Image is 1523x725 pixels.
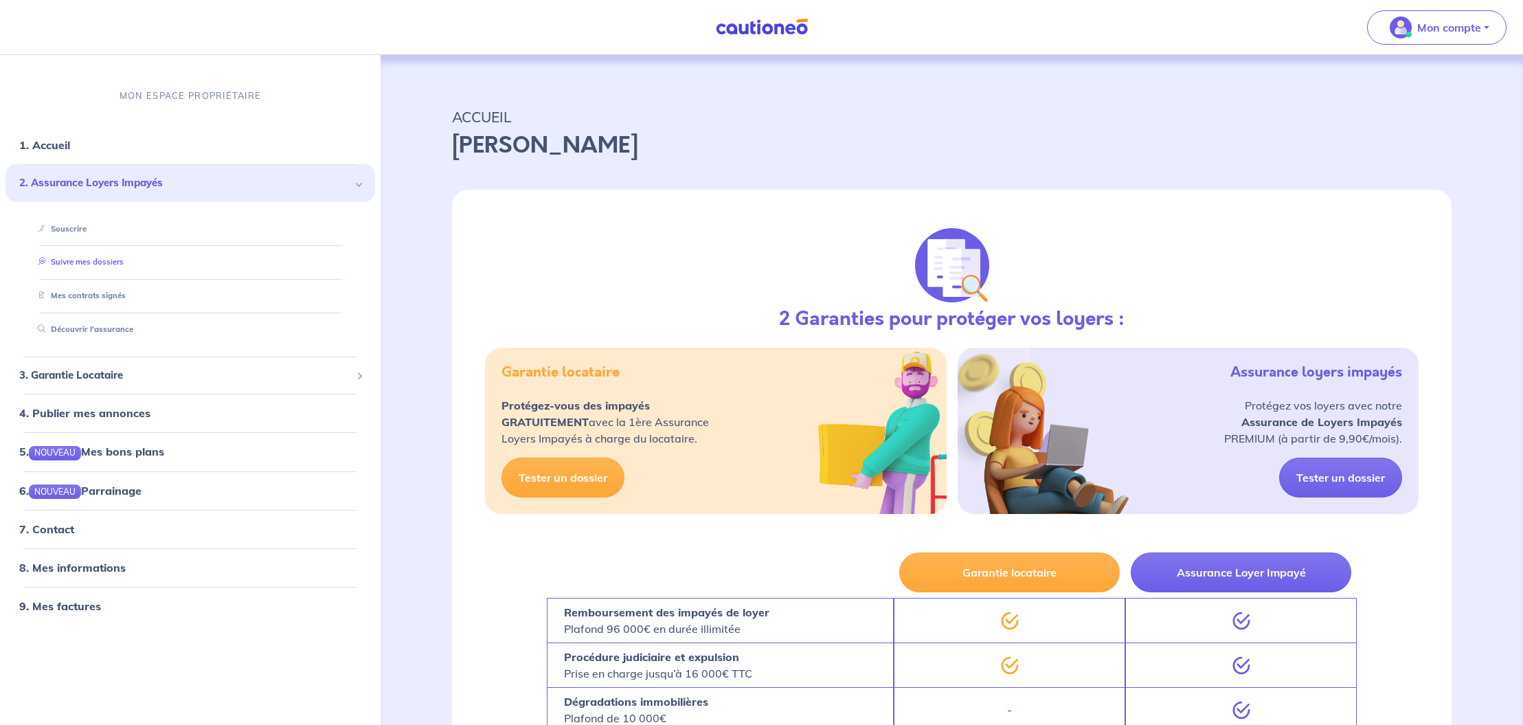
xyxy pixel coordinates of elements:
a: 4. Publier mes annonces [19,406,150,420]
a: 5.NOUVEAUMes bons plans [19,445,164,458]
div: 9. Mes factures [5,592,375,619]
span: 3. Garantie Locataire [19,367,351,383]
div: Découvrir l'assurance [22,318,359,341]
button: Garantie locataire [899,553,1120,592]
p: Prise en charge jusqu’à 16 000€ TTC [564,649,752,682]
img: Cautioneo [710,19,813,36]
div: Suivre mes dossiers [22,251,359,274]
a: Souscrire [32,223,87,233]
div: Mes contrats signés [22,285,359,307]
div: Souscrire [22,217,359,240]
strong: Assurance de Loyers Impayés [1241,415,1402,429]
p: [PERSON_NAME] [452,129,1452,162]
a: Découvrir l'assurance [32,324,133,334]
span: 2. Assurance Loyers Impayés [19,175,351,191]
div: 6.NOUVEAUParrainage [5,476,375,504]
p: MON ESPACE PROPRIÉTAIRE [120,89,261,102]
a: Mes contrats signés [32,291,126,300]
div: 7. Contact [5,515,375,542]
a: Tester un dossier [501,458,624,498]
a: 6.NOUVEAUParrainage [19,483,142,497]
p: Mon compte [1417,19,1481,36]
img: illu_account_valid_menu.svg [1390,16,1412,38]
a: 1. Accueil [19,138,70,152]
strong: Procédure judiciaire et expulsion [564,650,739,664]
p: Protégez vos loyers avec notre PREMIUM (à partir de 9,90€/mois). [1224,397,1402,447]
a: Suivre mes dossiers [32,257,124,267]
button: Assurance Loyer Impayé [1131,553,1351,592]
h5: Garantie locataire [501,364,620,381]
a: 9. Mes factures [19,599,101,612]
div: 4. Publier mes annonces [5,399,375,427]
div: 1. Accueil [5,131,375,159]
div: 8. Mes informations [5,553,375,581]
a: Tester un dossier [1279,458,1402,498]
strong: Dégradations immobilières [564,695,708,709]
p: avec la 1ère Assurance Loyers Impayés à charge du locataire. [501,397,709,447]
h5: Assurance loyers impayés [1230,364,1402,381]
p: ACCUEIL [452,104,1452,129]
a: 7. Contact [19,522,74,535]
p: Plafond 96 000€ en durée illimitée [564,604,769,637]
strong: Remboursement des impayés de loyer [564,605,769,619]
h3: 2 Garanties pour protéger vos loyers : [779,308,1125,331]
img: justif-loupe [915,228,989,302]
div: 3. Garantie Locataire [5,361,375,388]
strong: Protégez-vous des impayés GRATUITEMENT [501,399,650,429]
div: 5.NOUVEAUMes bons plans [5,438,375,465]
button: illu_account_valid_menu.svgMon compte [1367,10,1507,45]
div: 2. Assurance Loyers Impayés [5,164,375,202]
a: 8. Mes informations [19,560,126,574]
